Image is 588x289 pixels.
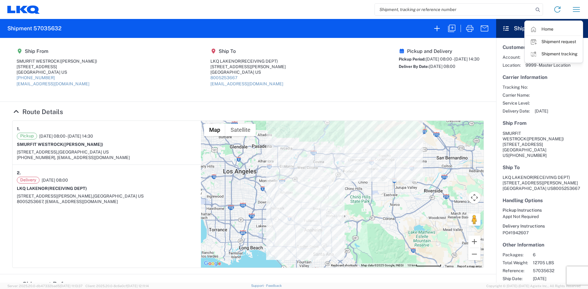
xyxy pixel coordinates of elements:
span: (RECEIVING DEPT) [48,186,87,191]
div: PO#1942607 [503,230,582,235]
div: LKQ LAKENOR [210,58,286,64]
span: SMURFIT WESTROCK [503,131,526,141]
span: [DATE] [535,108,548,114]
h6: Delivery Instructions [503,224,582,229]
a: Report a map error [457,265,482,268]
h5: Carrier Information [503,74,582,80]
a: Shipment request [525,36,582,48]
span: (RECEIVING DEPT) [240,59,278,64]
button: Drag Pegman onto the map to open Street View [468,213,481,226]
div: [PHONE_NUMBER], [EMAIL_ADDRESS][DOMAIN_NAME] [17,155,197,160]
a: [EMAIL_ADDRESS][DOMAIN_NAME] [17,81,89,86]
span: Service Level: [503,100,530,106]
span: (RECEIVING DEPT) [533,175,570,180]
strong: LKQ LAKENOR [17,186,87,191]
span: Copyright © [DATE]-[DATE] Agistix Inc., All Rights Reserved [486,283,581,289]
span: [DATE] 08:00 - [DATE] 14:30 [39,133,93,139]
h5: Other Information [503,242,582,248]
span: Delivery [17,177,40,183]
a: Hide Details [12,280,87,288]
a: [EMAIL_ADDRESS][DOMAIN_NAME] [210,81,283,86]
span: [STREET_ADDRESS] [503,142,543,147]
span: ([PERSON_NAME]) [526,136,564,141]
span: 12705 LBS [533,260,585,265]
button: Map camera controls [468,191,481,204]
h5: Ship To [503,165,582,170]
span: [GEOGRAPHIC_DATA] US [58,150,109,154]
span: Server: 2025.20.0-db47332bad5 [7,284,83,288]
button: Keyboard shortcuts [331,263,357,268]
a: Terms [445,265,454,268]
span: Account: [503,54,521,60]
h5: Ship To [210,48,286,54]
span: Reference: [503,268,528,273]
a: Support [251,284,266,287]
a: Shipment tracking [525,48,582,60]
span: [GEOGRAPHIC_DATA] US [93,194,144,198]
span: [PHONE_NUMBER] [508,153,547,158]
span: Delivery Date: [503,108,530,114]
div: [GEOGRAPHIC_DATA] US [210,69,286,75]
h5: Ship From [17,48,97,54]
span: 10 km [407,264,416,267]
span: Total Weight: [503,260,528,265]
h5: Pickup and Delivery [399,48,480,54]
div: [STREET_ADDRESS] [17,64,97,69]
span: Tracking No: [503,84,530,90]
h5: Ship From [503,120,582,126]
span: ([PERSON_NAME]) [60,59,97,64]
span: ([PERSON_NAME]) [63,142,103,147]
strong: 2. [17,169,21,177]
div: Appt Not Required [503,214,582,219]
h5: Handling Options [503,198,582,203]
h6: Pickup Instructions [503,208,582,213]
span: [DATE] 08:00 [429,64,455,69]
span: Map data ©2025 Google, INEGI [361,264,404,267]
input: Shipment, tracking or reference number [375,4,533,15]
span: 8005253667 [553,186,580,191]
div: SMURFIT WESTROCK [17,58,97,64]
span: Pickup [17,133,37,139]
address: [GEOGRAPHIC_DATA] US [503,175,582,191]
h5: Customer Information [503,44,582,50]
a: Open this area in Google Maps (opens a new window) [202,260,223,268]
span: 9999 - Master Location [526,62,571,68]
button: Map Scale: 10 km per 79 pixels [405,263,443,268]
span: Carrier Name: [503,92,530,98]
header: Shipment Overview [496,19,588,38]
button: Zoom out [468,248,481,260]
button: Show satellite imagery [225,124,256,136]
a: Hide Details [12,108,63,116]
button: Zoom in [468,235,481,248]
span: [DATE] 08:00 - [DATE] 14:30 [426,57,480,61]
strong: 1. [17,125,20,133]
div: [STREET_ADDRESS][PERSON_NAME] [210,64,286,69]
span: Client: 2025.20.0-8c6e0cf [85,284,149,288]
span: 57035632 [533,268,585,273]
span: [STREET_ADDRESS][PERSON_NAME], [17,194,93,198]
span: Ship Date: [503,276,528,281]
span: [DATE] [533,276,585,281]
img: Google [202,260,223,268]
span: [DATE] 12:11:14 [127,284,149,288]
div: 8005253667, [EMAIL_ADDRESS][DOMAIN_NAME] [17,199,197,204]
a: Home [525,23,582,35]
a: [PHONE_NUMBER] [17,75,55,80]
button: Show street map [204,124,225,136]
span: Pickup Period: [399,57,426,61]
span: Location: [503,62,521,68]
div: [GEOGRAPHIC_DATA] US [17,69,97,75]
span: [DATE] 11:13:37 [60,284,83,288]
span: [STREET_ADDRESS], [17,150,58,154]
strong: SMURFIT WESTROCK [17,142,103,147]
span: Deliver By Date: [399,64,429,69]
span: [DATE] 08:00 [42,177,68,183]
span: Packages: [503,252,528,258]
a: Feedback [266,284,282,287]
span: LKQ LAKENOR [STREET_ADDRESS][PERSON_NAME] [503,175,578,185]
a: 8005253667 [210,75,237,80]
address: [GEOGRAPHIC_DATA] US [503,131,582,158]
span: 6 [533,252,585,258]
h2: Shipment 57035632 [7,25,62,32]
